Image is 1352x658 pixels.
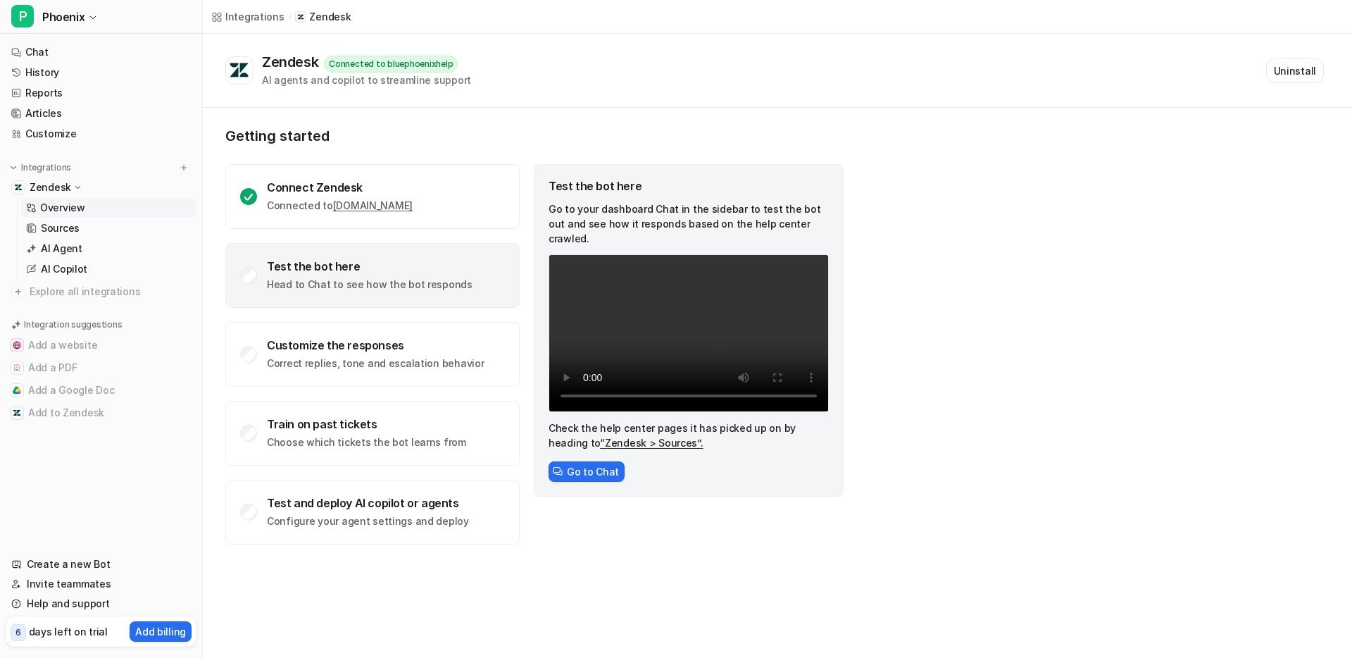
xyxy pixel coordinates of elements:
a: Overview [20,198,196,218]
a: Customize [6,124,196,144]
p: Go to your dashboard Chat in the sidebar to test the bot out and see how it responds based on the... [549,201,829,246]
p: Overview [40,201,85,215]
div: Connect Zendesk [267,180,413,194]
span: / [289,11,292,23]
p: Integration suggestions [24,318,122,331]
button: Add to ZendeskAdd to Zendesk [6,402,196,424]
img: Add a website [13,341,21,349]
a: Chat [6,42,196,62]
p: Sources [41,221,80,235]
p: AI Agent [41,242,82,256]
a: [DOMAIN_NAME] [333,199,413,211]
a: Reports [6,83,196,103]
a: Integrations [211,9,284,24]
button: Add a websiteAdd a website [6,334,196,356]
img: explore all integrations [11,285,25,299]
a: Zendesk [295,10,351,24]
a: AI Copilot [20,259,196,279]
p: Check the help center pages it has picked up on by heading to [549,421,829,450]
span: Explore all integrations [30,280,191,303]
button: Add billing [130,621,192,642]
img: Add a PDF [13,364,21,372]
div: Test and deploy AI copilot or agents [267,496,469,510]
div: Test the bot here [267,259,472,273]
p: days left on trial [29,624,108,639]
div: Connected to bluephoenixhelp [324,56,458,73]
div: Test the bot here [549,179,829,193]
a: AI Agent [20,239,196,259]
p: Choose which tickets the bot learns from [267,435,466,449]
img: menu_add.svg [179,163,189,173]
div: Train on past tickets [267,417,466,431]
p: Zendesk [30,180,71,194]
a: Invite teammates [6,574,196,594]
button: Go to Chat [549,461,625,482]
p: Getting started [225,128,845,144]
p: Integrations [21,162,71,173]
p: Zendesk [309,10,351,24]
a: Help and support [6,594,196,614]
p: Configure your agent settings and deploy [267,514,469,528]
a: Articles [6,104,196,123]
span: Phoenix [42,7,84,27]
p: Correct replies, tone and escalation behavior [267,356,484,371]
button: Add a Google DocAdd a Google Doc [6,379,196,402]
div: Customize the responses [267,338,484,352]
p: Add billing [135,624,186,639]
a: Create a new Bot [6,554,196,574]
a: “Zendesk > Sources”. [600,437,703,449]
img: ChatIcon [553,466,563,476]
p: 6 [15,626,21,639]
button: Add a PDFAdd a PDF [6,356,196,379]
div: Zendesk [262,54,324,70]
a: Explore all integrations [6,282,196,302]
p: AI Copilot [41,262,87,276]
a: Sources [20,218,196,238]
img: Add a Google Doc [13,386,21,395]
img: Add to Zendesk [13,409,21,417]
a: History [6,63,196,82]
img: expand menu [8,163,18,173]
video: Your browser does not support the video tag. [549,254,829,412]
div: AI agents and copilot to streamline support [262,73,471,87]
img: Zendesk logo [229,62,250,79]
img: Zendesk [14,183,23,192]
div: Integrations [225,9,284,24]
p: Connected to [267,199,413,213]
p: Head to Chat to see how the bot responds [267,278,472,292]
span: P [11,5,34,27]
button: Integrations [6,161,75,175]
button: Uninstall [1266,58,1324,83]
